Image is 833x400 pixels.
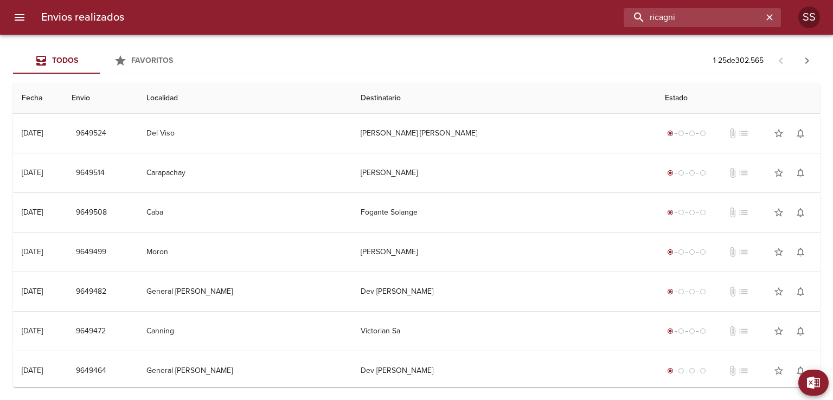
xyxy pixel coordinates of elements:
span: radio_button_checked [667,249,674,255]
span: radio_button_unchecked [700,209,706,216]
button: Agregar a favoritos [768,320,790,342]
span: star_border [773,365,784,376]
td: Del Viso [138,114,352,153]
span: radio_button_checked [667,130,674,137]
span: radio_button_unchecked [689,170,695,176]
span: radio_button_unchecked [700,367,706,374]
button: Exportar Excel [798,370,829,396]
span: radio_button_unchecked [678,130,684,137]
button: Agregar a favoritos [768,360,790,382]
span: star_border [773,247,784,257]
span: star_border [773,128,784,139]
span: notifications_none [795,286,806,297]
button: Activar notificaciones [790,202,811,223]
button: 9649524 [72,124,111,144]
span: 9649524 [76,127,106,140]
button: Activar notificaciones [790,360,811,382]
span: radio_button_checked [667,328,674,334]
span: notifications_none [795,247,806,257]
td: Carapachay [138,153,352,192]
span: radio_button_unchecked [700,130,706,137]
span: radio_button_unchecked [678,209,684,216]
button: Activar notificaciones [790,241,811,263]
button: Activar notificaciones [790,320,811,342]
td: [PERSON_NAME] [352,153,657,192]
button: 9649482 [72,282,111,302]
td: Fogante Solange [352,193,657,232]
span: radio_button_unchecked [678,170,684,176]
span: star_border [773,207,784,218]
button: Activar notificaciones [790,162,811,184]
button: Agregar a favoritos [768,122,790,144]
span: 9649482 [76,285,106,299]
span: radio_button_unchecked [689,209,695,216]
span: No tiene pedido asociado [738,365,749,376]
td: Dev [PERSON_NAME] [352,351,657,390]
span: notifications_none [795,207,806,218]
button: 9649464 [72,361,111,381]
div: [DATE] [22,208,43,217]
div: Generado [665,365,708,376]
h6: Envios realizados [41,9,124,26]
span: radio_button_unchecked [678,288,684,295]
button: Activar notificaciones [790,281,811,302]
span: 9649464 [76,364,106,378]
span: No tiene pedido asociado [738,326,749,337]
span: notifications_none [795,326,806,337]
span: No tiene pedido asociado [738,286,749,297]
div: SS [798,7,820,28]
div: [DATE] [22,168,43,177]
td: Moron [138,233,352,272]
div: Generado [665,247,708,257]
td: Dev [PERSON_NAME] [352,272,657,311]
div: [DATE] [22,247,43,256]
span: radio_button_checked [667,288,674,295]
span: radio_button_checked [667,367,674,374]
span: radio_button_unchecked [700,249,706,255]
td: General [PERSON_NAME] [138,272,352,311]
span: No tiene documentos adjuntos [727,326,738,337]
p: 1 - 25 de 302.565 [713,55,764,66]
span: radio_button_unchecked [689,367,695,374]
button: 9649514 [72,163,109,183]
span: No tiene documentos adjuntos [727,167,738,178]
span: Favoritos [131,56,173,65]
span: No tiene pedido asociado [738,128,749,139]
span: radio_button_unchecked [689,288,695,295]
div: Generado [665,128,708,139]
th: Envio [63,83,138,114]
span: radio_button_unchecked [689,328,695,334]
div: [DATE] [22,287,43,296]
div: Tabs Envios [13,48,187,74]
span: 9649472 [76,325,106,338]
span: radio_button_unchecked [700,288,706,295]
span: No tiene documentos adjuntos [727,128,738,139]
div: Generado [665,326,708,337]
button: menu [7,4,33,30]
span: radio_button_unchecked [678,249,684,255]
button: Agregar a favoritos [768,241,790,263]
span: radio_button_checked [667,170,674,176]
span: No tiene documentos adjuntos [727,365,738,376]
td: Canning [138,312,352,351]
span: No tiene documentos adjuntos [727,207,738,218]
span: radio_button_unchecked [678,367,684,374]
td: General [PERSON_NAME] [138,351,352,390]
div: Generado [665,286,708,297]
span: radio_button_unchecked [700,328,706,334]
button: Activar notificaciones [790,122,811,144]
th: Localidad [138,83,352,114]
span: No tiene documentos adjuntos [727,247,738,257]
td: Caba [138,193,352,232]
span: 9649508 [76,206,107,220]
span: No tiene pedido asociado [738,207,749,218]
div: [DATE] [22,128,43,138]
div: [DATE] [22,366,43,375]
div: Generado [665,167,708,178]
input: buscar [624,8,762,27]
span: No tiene pedido asociado [738,247,749,257]
button: Agregar a favoritos [768,202,790,223]
button: Agregar a favoritos [768,162,790,184]
button: 9649499 [72,242,111,262]
div: [DATE] [22,326,43,336]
